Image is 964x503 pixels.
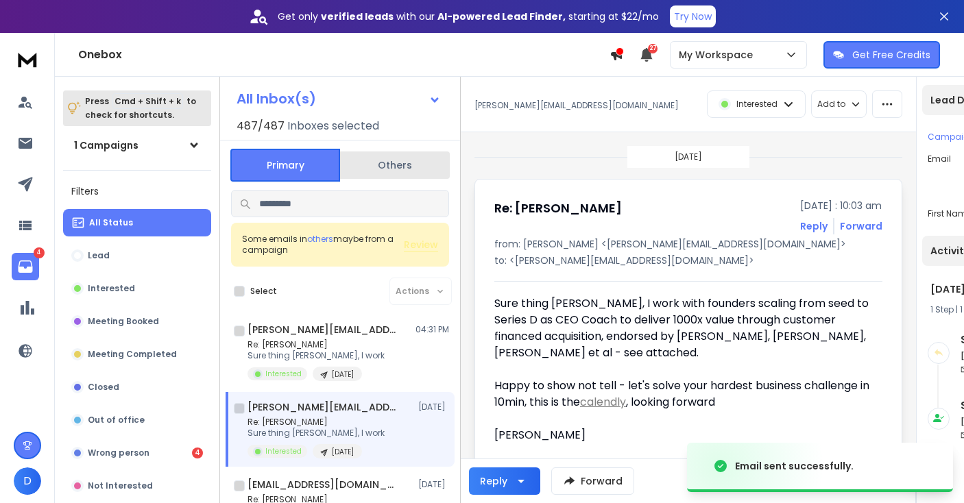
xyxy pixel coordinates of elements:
[800,199,882,212] p: [DATE] : 10:03 am
[287,118,379,134] h3: Inboxes selected
[63,132,211,159] button: 1 Campaigns
[230,149,340,182] button: Primary
[248,428,385,439] p: Sure thing [PERSON_NAME], I work
[63,373,211,401] button: Closed
[817,99,845,110] p: Add to
[648,44,658,53] span: 27
[823,41,940,69] button: Get Free Credits
[88,250,110,261] p: Lead
[469,467,540,495] button: Reply
[332,369,354,380] p: [DATE]
[736,99,778,110] p: Interested
[63,209,211,236] button: All Status
[670,5,716,27] button: Try Now
[34,247,45,258] p: 4
[63,406,211,434] button: Out of office
[88,415,145,426] p: Out of office
[226,85,452,112] button: All Inbox(s)
[494,378,871,410] div: Happy to show not tell - let's solve your hardest business challenge in 10min, this is the , look...
[840,219,882,233] div: Forward
[248,478,398,491] h1: [EMAIL_ADDRESS][DOMAIN_NAME]
[437,10,566,23] strong: AI-powered Lead Finder,
[88,447,149,458] p: Wrong person
[88,349,177,360] p: Meeting Completed
[474,100,679,111] p: [PERSON_NAME][EMAIL_ADDRESS][DOMAIN_NAME]
[265,446,302,456] p: Interested
[250,286,277,297] label: Select
[278,10,659,23] p: Get only with our starting at $22/mo
[800,219,828,233] button: Reply
[321,10,394,23] strong: verified leads
[675,151,702,162] p: [DATE]
[237,118,285,134] span: 487 / 487
[248,400,398,414] h1: [PERSON_NAME][EMAIL_ADDRESS][DOMAIN_NAME]
[265,369,302,379] p: Interested
[480,474,507,488] div: Reply
[192,447,203,458] div: 4
[242,234,404,256] div: Some emails in maybe from a campaign
[14,47,41,72] img: logo
[418,479,449,490] p: [DATE]
[248,323,398,336] h1: [PERSON_NAME][EMAIL_ADDRESS][PERSON_NAME][DOMAIN_NAME]
[930,304,954,315] span: 1 Step
[580,394,626,410] a: calendly
[88,283,135,294] p: Interested
[340,150,450,180] button: Others
[63,472,211,500] button: Not Interested
[674,10,712,23] p: Try Now
[112,93,183,109] span: Cmd + Shift + k
[494,237,882,251] p: from: [PERSON_NAME] <[PERSON_NAME][EMAIL_ADDRESS][DOMAIN_NAME]>
[14,467,41,495] button: D
[404,238,438,251] button: Review
[928,154,951,197] p: Email
[735,459,854,473] div: Email sent successfully.
[74,138,138,152] h1: 1 Campaigns
[63,341,211,368] button: Meeting Completed
[88,480,153,491] p: Not Interested
[494,427,871,443] div: [PERSON_NAME]
[63,439,211,467] button: Wrong person4
[88,316,159,327] p: Meeting Booked
[63,182,211,201] h3: Filters
[248,350,385,361] p: Sure thing [PERSON_NAME], I work
[88,382,119,393] p: Closed
[237,92,316,106] h1: All Inbox(s)
[418,402,449,413] p: [DATE]
[63,242,211,269] button: Lead
[494,254,882,267] p: to: <[PERSON_NAME][EMAIL_ADDRESS][DOMAIN_NAME]>
[415,324,449,335] p: 04:31 PM
[307,233,333,245] span: others
[63,308,211,335] button: Meeting Booked
[89,217,133,228] p: All Status
[679,48,758,62] p: My Workspace
[494,199,622,218] h1: Re: [PERSON_NAME]
[12,253,39,280] a: 4
[332,447,354,457] p: [DATE]
[852,48,930,62] p: Get Free Credits
[63,275,211,302] button: Interested
[551,467,634,495] button: Forward
[248,417,385,428] p: Re: [PERSON_NAME]
[248,339,385,350] p: Re: [PERSON_NAME]
[78,47,610,63] h1: Onebox
[85,95,196,122] p: Press to check for shortcuts.
[494,295,871,361] div: Sure thing [PERSON_NAME], I work with founders scaling from seed to Series D as CEO Coach to deli...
